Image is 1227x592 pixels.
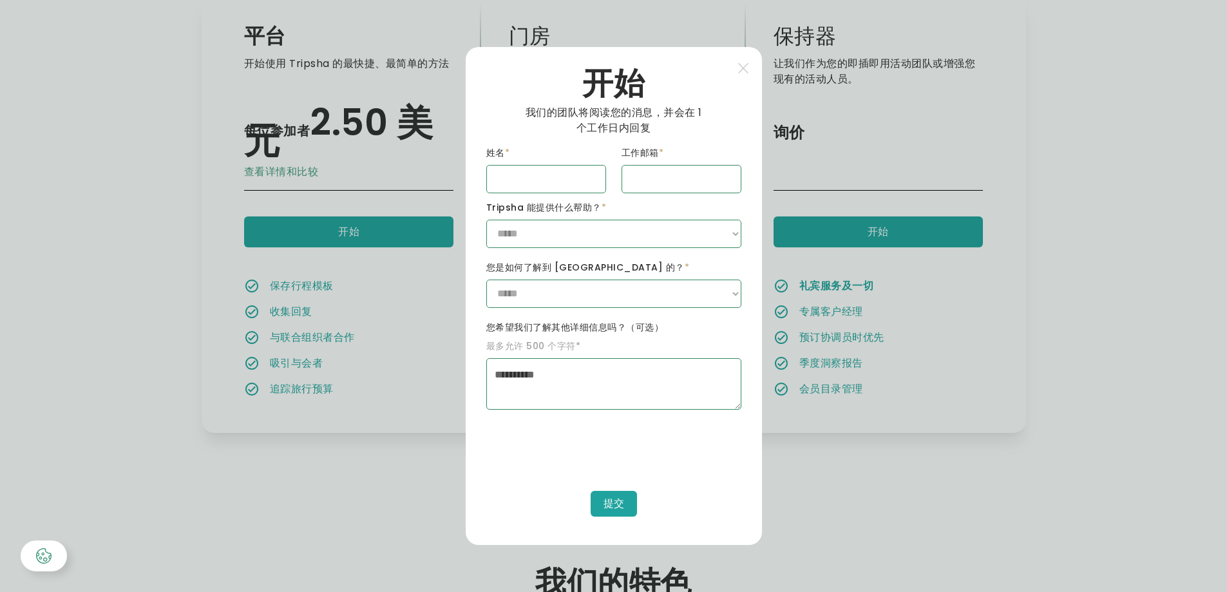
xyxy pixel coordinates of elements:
iframe: 验证码 [486,417,682,468]
font: 我们的团队将阅读您的消息，并会在 1 个工作日内回复 [526,105,702,135]
font: 您希望我们了解其他详细信息吗？（可选） [486,321,664,334]
font: 工作邮箱 [622,146,659,159]
font: 您是如何了解到 [GEOGRAPHIC_DATA] 的？ [486,261,685,274]
font: Tripsha 能提供什么帮助？ [486,201,602,214]
font: 开始 [582,70,645,101]
font: 提交 [604,496,624,511]
form: 开始表格 [486,146,741,524]
button: 提交 [591,491,637,517]
font: 最多允许 500 个字符* [486,339,581,352]
font: 姓名 [486,146,505,159]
